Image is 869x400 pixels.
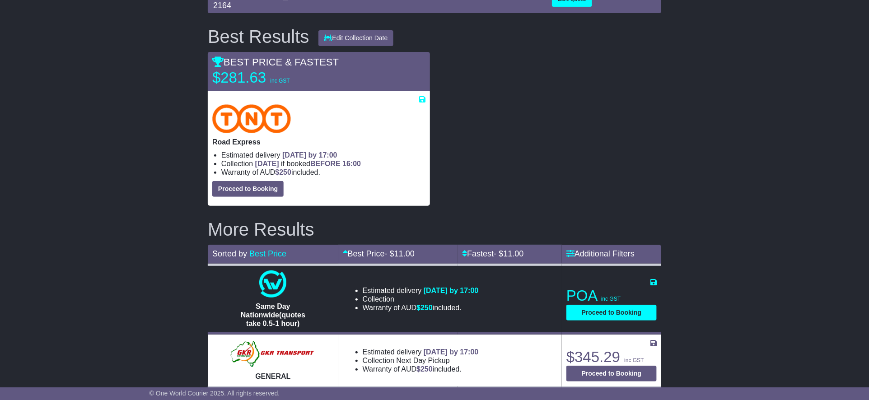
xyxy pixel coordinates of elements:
[282,151,337,159] span: [DATE] by 17:00
[416,304,433,312] span: $
[275,168,291,176] span: $
[212,181,284,197] button: Proceed to Booking
[342,160,361,167] span: 16:00
[363,365,479,373] li: Warranty of AUD included.
[420,304,433,312] span: 250
[249,249,286,258] a: Best Price
[494,249,523,258] span: - $
[416,365,433,373] span: $
[363,303,479,312] li: Warranty of AUD included.
[363,295,479,303] li: Collection
[318,30,394,46] button: Edit Collection Date
[212,69,325,87] p: $281.63
[624,357,644,363] span: inc GST
[363,348,479,356] li: Estimated delivery
[255,160,361,167] span: if booked
[420,365,433,373] span: 250
[566,249,635,258] a: Additional Filters
[394,249,415,258] span: 11.00
[566,348,657,366] p: $345.29
[343,249,415,258] a: Best Price- $11.00
[503,249,523,258] span: 11.00
[279,168,291,176] span: 250
[255,160,279,167] span: [DATE]
[230,340,316,367] img: GKR: GENERAL
[424,287,479,294] span: [DATE] by 17:00
[212,249,247,258] span: Sorted by
[363,286,479,295] li: Estimated delivery
[212,138,425,146] p: Road Express
[221,159,425,168] li: Collection
[397,357,450,364] span: Next Day Pickup
[310,160,341,167] span: BEFORE
[385,249,415,258] span: - $
[203,27,314,47] div: Best Results
[270,78,290,84] span: inc GST
[424,348,479,356] span: [DATE] by 17:00
[241,302,305,327] span: Same Day Nationwide(quotes take 0.5-1 hour)
[208,219,661,239] h2: More Results
[221,151,425,159] li: Estimated delivery
[462,249,523,258] a: Fastest- $11.00
[601,296,621,302] span: inc GST
[566,366,657,381] button: Proceed to Booking
[363,356,479,365] li: Collection
[150,390,280,397] span: © One World Courier 2025. All rights reserved.
[255,372,290,380] span: GENERAL
[566,287,657,305] p: POA
[221,168,425,177] li: Warranty of AUD included.
[212,56,339,68] span: BEST PRICE & FASTEST
[212,104,291,133] img: TNT Domestic: Road Express
[259,270,286,298] img: One World Courier: Same Day Nationwide(quotes take 0.5-1 hour)
[566,305,657,321] button: Proceed to Booking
